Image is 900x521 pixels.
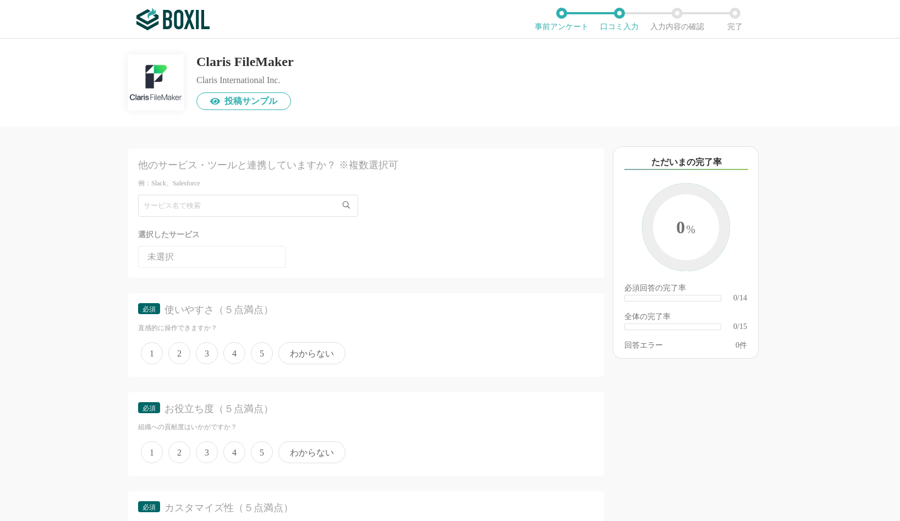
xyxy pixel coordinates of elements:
[168,342,190,364] span: 2
[590,8,648,31] li: 口コミ入力
[138,195,358,217] input: サービス名で検索
[736,342,747,349] div: 件
[142,305,156,313] span: 必須
[624,313,747,323] div: 全体の完了率
[196,342,218,364] span: 3
[624,156,748,170] div: ただいまの完了率
[142,503,156,511] span: 必須
[141,441,163,463] span: 1
[142,404,156,412] span: 必須
[736,341,739,349] span: 0
[706,8,764,31] li: 完了
[196,55,294,68] div: Claris FileMaker
[138,228,594,242] div: 選択したサービス
[648,8,706,31] li: 入力内容の確認
[196,76,294,85] div: Claris International Inc.
[278,441,345,463] span: わからない
[138,179,594,188] div: 例：Slack、Salesforce
[223,441,245,463] span: 4
[251,342,273,364] span: 5
[164,402,575,416] div: お役立ち度（５点満点）
[653,194,719,262] span: 0
[136,8,210,30] img: ボクシルSaaS_ロゴ
[168,441,190,463] span: 2
[138,158,548,172] div: 他のサービス・ツールと連携していますか？ ※複数選択可
[223,342,245,364] span: 4
[733,294,747,302] div: 0/14
[533,8,590,31] li: 事前アンケート
[224,97,277,106] span: 投稿サンプル
[138,323,594,333] div: 直感的に操作できますか？
[624,342,663,349] div: 回答エラー
[164,501,575,515] div: カスタマイズ性（５点満点）
[141,342,163,364] span: 1
[147,253,174,261] span: 未選択
[251,441,273,463] span: 5
[278,342,345,364] span: わからない
[164,303,575,317] div: 使いやすさ（５点満点）
[624,284,747,294] div: 必須回答の完了率
[138,423,594,432] div: 組織への貢献度はいかがですか？
[196,441,218,463] span: 3
[686,223,695,235] span: %
[733,323,747,331] div: 0/15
